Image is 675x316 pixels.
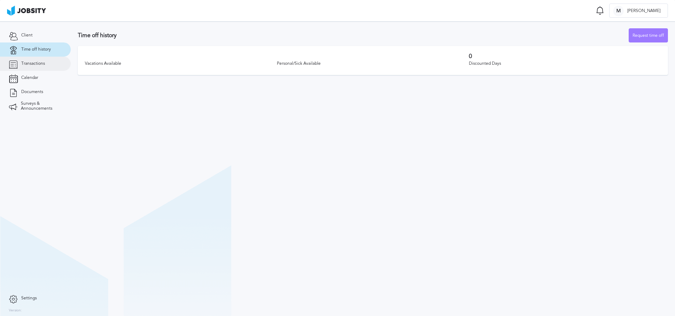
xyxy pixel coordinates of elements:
[624,8,664,13] span: [PERSON_NAME]
[21,101,62,111] span: Surveys & Announcements
[469,61,661,66] div: Discounted Days
[21,33,33,38] span: Client
[21,75,38,80] span: Calendar
[21,296,37,301] span: Settings
[629,28,668,42] button: Request time off
[78,32,629,39] h3: Time off history
[629,29,668,43] div: Request time off
[613,6,624,16] div: M
[469,53,661,59] h3: 0
[9,309,22,313] label: Version:
[21,61,45,66] span: Transactions
[21,90,43,94] span: Documents
[277,61,469,66] div: Personal/Sick Available
[609,4,668,18] button: M[PERSON_NAME]
[85,61,277,66] div: Vacations Available
[21,47,51,52] span: Time off history
[7,6,46,16] img: ab4bad089aa723f57921c736e9817d99.png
